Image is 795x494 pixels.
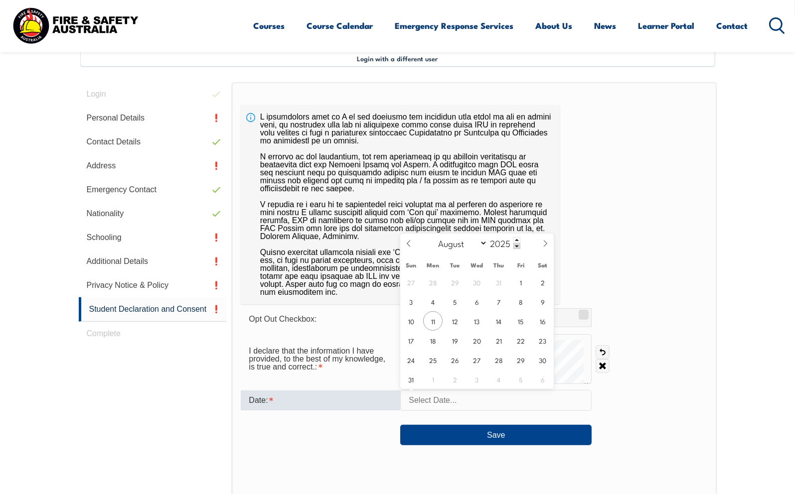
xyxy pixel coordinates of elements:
[79,130,227,154] a: Contact Details
[467,350,486,370] span: August 27, 2025
[401,272,421,292] span: July 27, 2025
[400,390,592,411] input: Select Date...
[423,272,443,292] span: July 28, 2025
[532,262,554,268] span: Sat
[467,272,486,292] span: July 30, 2025
[511,292,530,311] span: August 8, 2025
[511,272,530,292] span: August 1, 2025
[511,311,530,331] span: August 15, 2025
[401,350,421,370] span: August 24, 2025
[445,350,465,370] span: August 26, 2025
[79,202,227,226] a: Nationality
[423,370,443,389] span: September 1, 2025
[79,226,227,249] a: Schooling
[445,370,465,389] span: September 2, 2025
[445,311,465,331] span: August 12, 2025
[79,297,227,322] a: Student Declaration and Consent
[357,54,438,62] span: Login with a different user
[596,345,610,359] a: Undo
[401,331,421,350] span: August 17, 2025
[467,331,486,350] span: August 20, 2025
[249,315,317,323] span: Opt Out Checkbox:
[533,331,552,350] span: August 23, 2025
[401,370,421,389] span: August 31, 2025
[79,106,227,130] a: Personal Details
[533,272,552,292] span: August 2, 2025
[533,292,552,311] span: August 9, 2025
[241,342,400,376] div: I declare that the information I have provided, to the best of my knowledge, is true and correct....
[445,331,465,350] span: August 19, 2025
[444,262,466,268] span: Tue
[596,359,610,373] a: Clear
[489,272,508,292] span: July 31, 2025
[395,12,514,39] a: Emergency Response Services
[423,350,443,370] span: August 25, 2025
[423,331,443,350] span: August 18, 2025
[241,105,560,304] div: L ipsumdolors amet co A el sed doeiusmo tem incididun utla etdol ma ali en admini veni, qu nostru...
[489,350,508,370] span: August 28, 2025
[489,292,508,311] span: August 7, 2025
[533,350,552,370] span: August 30, 2025
[488,262,510,268] span: Thu
[717,12,748,39] a: Contact
[511,331,530,350] span: August 22, 2025
[423,311,443,331] span: August 11, 2025
[422,262,444,268] span: Mon
[533,370,552,389] span: September 6, 2025
[467,292,486,311] span: August 6, 2025
[595,12,617,39] a: News
[254,12,285,39] a: Courses
[467,370,486,389] span: September 3, 2025
[511,370,530,389] span: September 5, 2025
[79,154,227,178] a: Address
[489,331,508,350] span: August 21, 2025
[487,237,520,249] input: Year
[489,311,508,331] span: August 14, 2025
[536,12,573,39] a: About Us
[401,292,421,311] span: August 3, 2025
[423,292,443,311] span: August 4, 2025
[79,273,227,297] a: Privacy Notice & Policy
[638,12,695,39] a: Learner Portal
[79,249,227,273] a: Additional Details
[241,390,400,410] div: Date is required.
[445,292,465,311] span: August 5, 2025
[307,12,373,39] a: Course Calendar
[533,311,552,331] span: August 16, 2025
[467,311,486,331] span: August 13, 2025
[400,262,422,268] span: Sun
[511,350,530,370] span: August 29, 2025
[400,425,592,445] button: Save
[510,262,532,268] span: Fri
[401,311,421,331] span: August 10, 2025
[434,237,488,249] select: Month
[489,370,508,389] span: September 4, 2025
[445,272,465,292] span: July 29, 2025
[466,262,488,268] span: Wed
[79,178,227,202] a: Emergency Contact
